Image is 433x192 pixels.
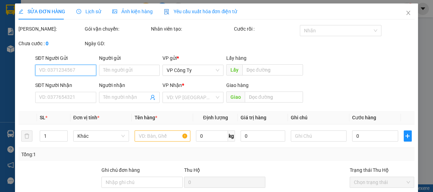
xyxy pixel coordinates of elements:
[46,40,77,47] span: 0378921451
[21,130,32,142] button: delete
[112,9,117,14] span: picture
[76,9,81,14] span: clock-circle
[77,131,125,141] span: Khác
[99,54,160,62] div: Người gửi
[203,115,228,120] span: Định lượng
[404,130,412,142] button: plus
[21,151,168,158] div: Tổng: 1
[164,9,237,14] span: Yêu cầu xuất hóa đơn điện tử
[35,81,96,89] div: SĐT Người Nhận
[85,40,150,47] div: Ngày GD:
[101,177,183,188] input: Ghi chú đơn hàng
[112,9,153,14] span: Ảnh kiện hàng
[18,9,65,14] span: SỬA ĐƠN HÀNG
[291,130,347,142] input: Ghi Chú
[25,24,91,38] span: VP Công Ty ĐT:
[25,4,94,23] strong: CÔNG TY CP BÌNH TÂM
[288,111,349,125] th: Ghi chú
[3,49,64,62] span: Nhận:
[350,166,415,174] div: Trạng thái Thu Hộ
[135,115,157,120] span: Tên hàng
[398,3,418,23] button: Close
[354,177,410,187] span: Chọn trạng thái
[3,49,64,62] span: BX Miền Đông cũ -
[13,40,45,47] span: VP Công Ty -
[226,82,249,88] span: Giao hàng
[18,25,83,33] div: [PERSON_NAME]:
[73,115,99,120] span: Đơn vị tính
[3,40,13,47] span: Gửi:
[101,167,140,173] label: Ghi chú đơn hàng
[228,130,235,142] span: kg
[164,9,169,15] img: icon
[352,115,376,120] span: Cước hàng
[162,54,223,62] div: VP gửi
[85,25,150,33] div: Gói vận chuyển:
[226,64,242,75] span: Lấy
[151,25,232,33] div: Nhân viên tạo:
[226,91,245,103] span: Giao
[76,9,101,14] span: Lịch sử
[242,64,303,75] input: Dọc đường
[162,82,182,88] span: VP Nhận
[405,10,411,16] span: close
[404,133,411,139] span: plus
[18,9,23,14] span: edit
[184,167,200,173] span: Thu Hộ
[3,5,24,37] img: logo
[226,55,246,61] span: Lấy hàng
[46,41,48,46] b: 0
[18,40,83,47] div: Chưa cước :
[99,81,160,89] div: Người nhận
[245,91,303,103] input: Dọc đường
[241,115,266,120] span: Giá trị hàng
[25,24,91,38] span: 0988 594 111
[35,54,96,62] div: SĐT Người Gửi
[135,130,190,142] input: VD: Bàn, Ghế
[167,65,219,75] span: VP Công Ty
[234,25,298,33] div: Cước rồi :
[40,115,45,120] span: SL
[150,95,155,100] span: user-add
